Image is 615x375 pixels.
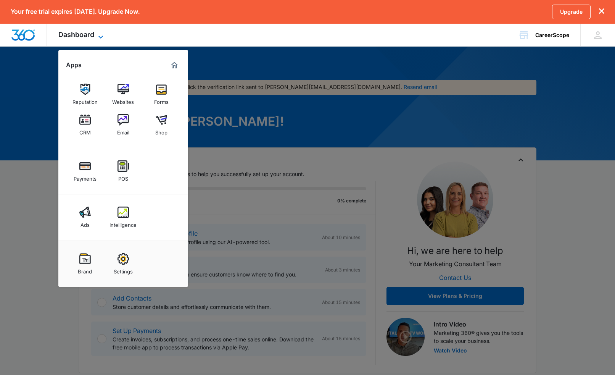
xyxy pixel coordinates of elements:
div: Dashboard [47,24,117,46]
p: Your free trial expires [DATE]. Upgrade Now. [11,8,140,15]
button: dismiss this dialog [599,8,604,15]
a: Ads [71,203,100,232]
a: Email [109,110,138,139]
div: Shop [155,126,167,136]
a: Websites [109,80,138,109]
div: CRM [79,126,91,136]
h2: Apps [66,61,82,69]
a: Brand [71,249,100,278]
div: Payments [74,172,97,182]
div: Settings [114,265,133,275]
a: Intelligence [109,203,138,232]
div: Reputation [72,95,98,105]
div: POS [118,172,128,182]
a: Upgrade [552,5,591,19]
a: Marketing 360® Dashboard [168,59,180,71]
a: Shop [147,110,176,139]
div: Ads [80,218,90,228]
div: Forms [154,95,169,105]
a: CRM [71,110,100,139]
div: Intelligence [109,218,137,228]
a: Reputation [71,80,100,109]
span: Dashboard [58,31,94,39]
div: Email [117,126,129,136]
a: Forms [147,80,176,109]
div: Brand [78,265,92,275]
a: POS [109,157,138,186]
div: Websites [112,95,134,105]
a: Payments [71,157,100,186]
a: Settings [109,249,138,278]
div: account name [535,32,569,38]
